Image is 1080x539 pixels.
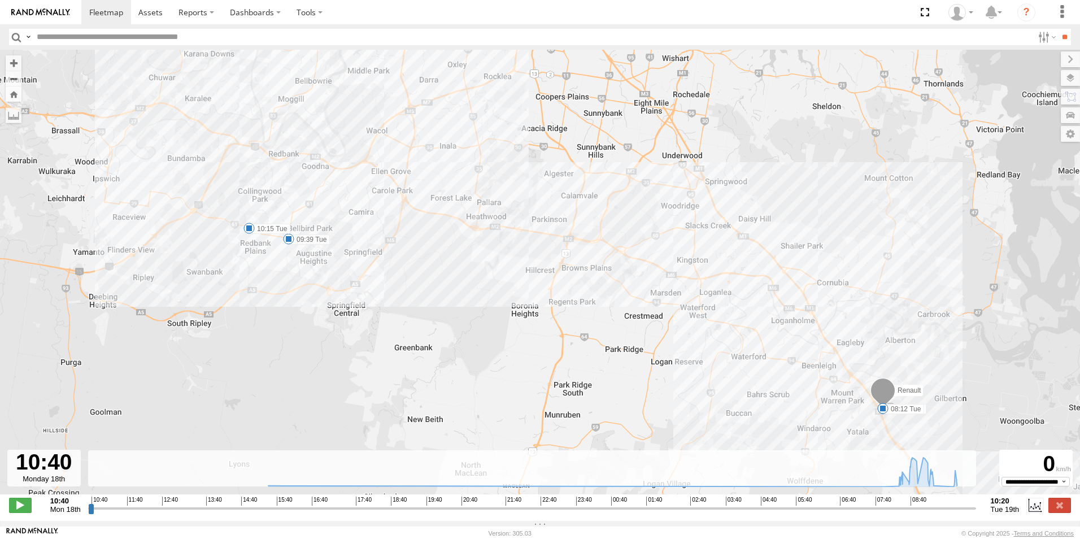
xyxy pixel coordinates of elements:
[761,497,777,506] span: 04:40
[1034,29,1058,45] label: Search Filter Options
[289,234,330,245] label: 09:39 Tue
[991,505,1020,514] span: Tue 19th Aug 2025
[1014,530,1074,537] a: Terms and Conditions
[6,71,21,86] button: Zoom out
[961,530,1074,537] div: © Copyright 2025 -
[611,497,627,506] span: 00:40
[1048,498,1071,512] label: Close
[426,497,442,506] span: 19:40
[206,497,222,506] span: 13:40
[840,497,856,506] span: 06:40
[6,86,21,102] button: Zoom Home
[541,497,556,506] span: 22:40
[241,497,257,506] span: 14:40
[312,497,328,506] span: 16:40
[898,386,921,394] span: Renault
[646,497,662,506] span: 01:40
[944,4,977,21] div: Darren Ward
[489,530,532,537] div: Version: 305.03
[24,29,33,45] label: Search Query
[50,497,81,505] strong: 10:40
[162,497,178,506] span: 12:40
[6,528,58,539] a: Visit our Website
[6,55,21,71] button: Zoom in
[796,497,812,506] span: 05:40
[726,497,742,506] span: 03:40
[690,497,706,506] span: 02:40
[911,497,926,506] span: 08:40
[1001,451,1071,477] div: 0
[991,497,1020,505] strong: 10:20
[1017,3,1035,21] i: ?
[6,107,21,123] label: Measure
[356,497,372,506] span: 17:40
[883,404,924,414] label: 08:12 Tue
[277,497,293,506] span: 15:40
[92,497,107,506] span: 10:40
[127,497,143,506] span: 11:40
[1061,126,1080,142] label: Map Settings
[50,505,81,514] span: Mon 18th Aug 2025
[249,224,290,234] label: 10:15 Tue
[391,497,407,506] span: 18:40
[576,497,592,506] span: 23:40
[506,497,521,506] span: 21:40
[876,497,891,506] span: 07:40
[9,498,32,512] label: Play/Stop
[461,497,477,506] span: 20:40
[11,8,70,16] img: rand-logo.svg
